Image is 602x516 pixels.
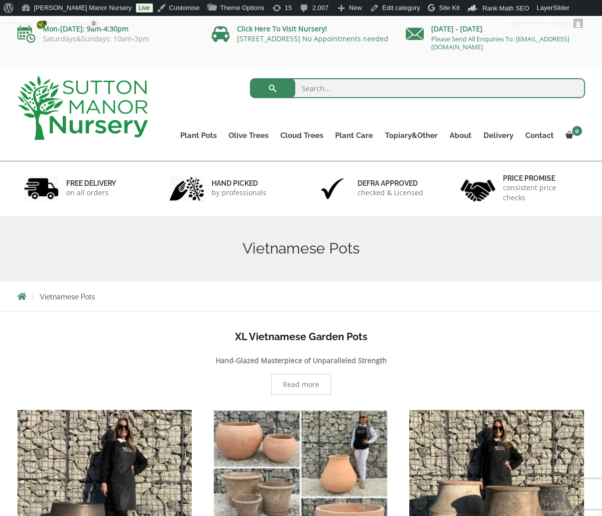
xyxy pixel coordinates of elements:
[250,78,585,98] input: Search...
[283,381,319,388] span: Read more
[33,16,102,32] a: Popup Maker
[315,176,350,201] img: 3.jpg
[431,34,569,51] a: Please Send All Enquiries To: [EMAIL_ADDRESS][DOMAIN_NAME]
[66,188,116,198] p: on all orders
[169,176,204,201] img: 2.jpg
[212,188,266,198] p: by professionals
[235,331,367,343] b: XL Vietnamese Garden Pots
[358,188,423,198] p: checked & Licensed
[89,19,98,28] span: 0
[444,129,478,142] a: About
[461,173,495,204] img: 4.jpg
[572,126,582,136] span: 0
[24,176,59,201] img: 1.jpg
[503,174,579,183] h6: Price promise
[406,23,585,35] p: [DATE] - [DATE]
[503,183,579,203] p: consistent price checks
[237,24,327,33] a: Click Here To Visit Nursery!
[439,4,460,11] span: Site Kit
[379,129,444,142] a: Topiary&Other
[517,20,571,27] span: [PERSON_NAME]
[482,4,529,12] span: Rank Math SEO
[212,179,266,188] h6: hand picked
[17,240,585,258] h1: Vietnamese Pots
[329,129,379,142] a: Plant Care
[174,129,223,142] a: Plant Pots
[358,179,423,188] h6: Defra approved
[560,129,585,142] a: 0
[17,76,148,140] img: logo
[519,129,560,142] a: Contact
[136,3,153,12] a: Live
[478,129,519,142] a: Delivery
[274,129,329,142] a: Cloud Trees
[216,356,387,365] b: Hand-Glazed Masterpiece of Unparalleled Strength
[17,23,197,35] p: Mon-[DATE]: 9am-4:30pm
[17,292,585,300] nav: Breadcrumbs
[40,293,95,301] span: Vietnamese Pots
[223,129,274,142] a: Olive Trees
[506,16,587,32] a: Hi,
[66,179,116,188] h6: FREE DELIVERY
[17,35,197,43] p: Saturdays&Sundays: 10am-3pm
[237,34,388,43] a: [STREET_ADDRESS] No Appointments needed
